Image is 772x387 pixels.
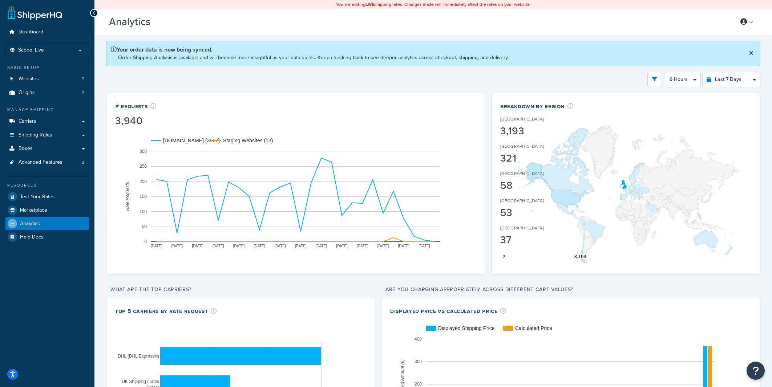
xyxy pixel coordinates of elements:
[82,76,84,82] span: 2
[171,244,183,248] text: [DATE]
[140,179,147,184] text: 200
[381,285,760,295] p: Are you charging appropriately across different cart values?
[5,72,89,86] li: Websites
[390,307,506,315] div: Displayed Price vs Calculated Price
[5,156,89,169] a: Advanced Features2
[115,116,157,126] div: 3,940
[5,25,89,39] a: Dashboard
[19,76,39,82] span: Websites
[500,225,544,231] p: [GEOGRAPHIC_DATA]
[5,231,89,244] a: Help Docs
[5,129,89,142] a: Shipping Rules
[574,254,586,259] text: 3,193
[18,47,44,53] span: Scope: Live
[115,307,217,315] div: Top 5 Carriers by Rate Request
[82,90,84,96] span: 2
[500,102,574,110] div: Breakdown by Region
[140,148,147,154] text: 300
[19,118,36,125] span: Carriers
[500,126,566,136] div: 3,193
[500,126,751,264] svg: A chart.
[118,353,159,358] text: DHL (DHL Express®)
[142,224,147,229] text: 50
[152,19,177,27] span: Beta
[19,29,43,35] span: Dashboard
[140,209,147,214] text: 100
[5,204,89,217] a: Marketplace
[115,102,157,110] div: # Requests
[5,86,89,99] a: Origins2
[106,285,375,295] p: What are the top carriers?
[233,244,245,248] text: [DATE]
[502,254,505,259] text: 2
[5,72,89,86] a: Websites2
[500,116,544,122] p: [GEOGRAPHIC_DATA]
[5,86,89,99] li: Origins
[125,182,130,211] text: Rate Requests
[20,207,47,213] span: Marketplace
[500,153,566,163] div: 321
[500,143,544,150] p: [GEOGRAPHIC_DATA]
[19,146,33,152] span: Boxes
[365,1,374,8] b: LIVE
[223,138,273,143] text: Staging Websites (13)
[274,244,286,248] text: [DATE]
[5,107,89,113] div: Manage Shipping
[500,197,544,204] p: [GEOGRAPHIC_DATA]
[5,182,89,188] div: Resources
[515,325,552,331] text: Calculated Price
[213,244,224,248] text: [DATE]
[747,362,765,380] button: Open Resource Center
[419,244,430,248] text: [DATE]
[111,45,509,54] p: Your order data is now being synced.
[415,359,422,364] text: 300
[19,159,62,166] span: Advanced Features
[500,170,544,177] p: [GEOGRAPHIC_DATA]
[398,244,410,248] text: [DATE]
[109,16,724,28] h3: Analytics
[316,244,327,248] text: [DATE]
[500,180,566,191] div: 58
[140,194,147,199] text: 150
[82,159,84,166] span: 2
[122,379,159,384] text: UK Shipping (Table
[20,221,40,227] span: Analytics
[647,72,662,87] button: open filter drawer
[20,194,55,200] span: Test Your Rates
[5,156,89,169] li: Advanced Features
[5,190,89,203] a: Test Your Rates
[357,244,368,248] text: [DATE]
[5,142,89,155] a: Boxes
[163,138,220,143] text: [DOMAIN_NAME] (3927)
[19,132,52,138] span: Shipping Rules
[118,54,509,61] p: Order Shipping Analysis is available and will become more insightful as your data builds. Keep ch...
[5,115,89,128] a: Carriers
[20,234,44,240] span: Help Docs
[140,164,147,169] text: 250
[151,244,162,248] text: [DATE]
[5,217,89,230] a: Analytics
[5,65,89,71] div: Basic Setup
[295,244,307,248] text: [DATE]
[438,325,495,331] text: Displayed Shipping Price
[415,382,422,387] text: 200
[115,127,476,265] svg: A chart.
[19,90,35,96] span: Origins
[377,244,389,248] text: [DATE]
[415,336,422,341] text: 400
[254,244,266,248] text: [DATE]
[192,244,203,248] text: [DATE]
[500,235,566,245] div: 37
[336,244,348,248] text: [DATE]
[144,239,147,244] text: 0
[500,208,566,218] div: 53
